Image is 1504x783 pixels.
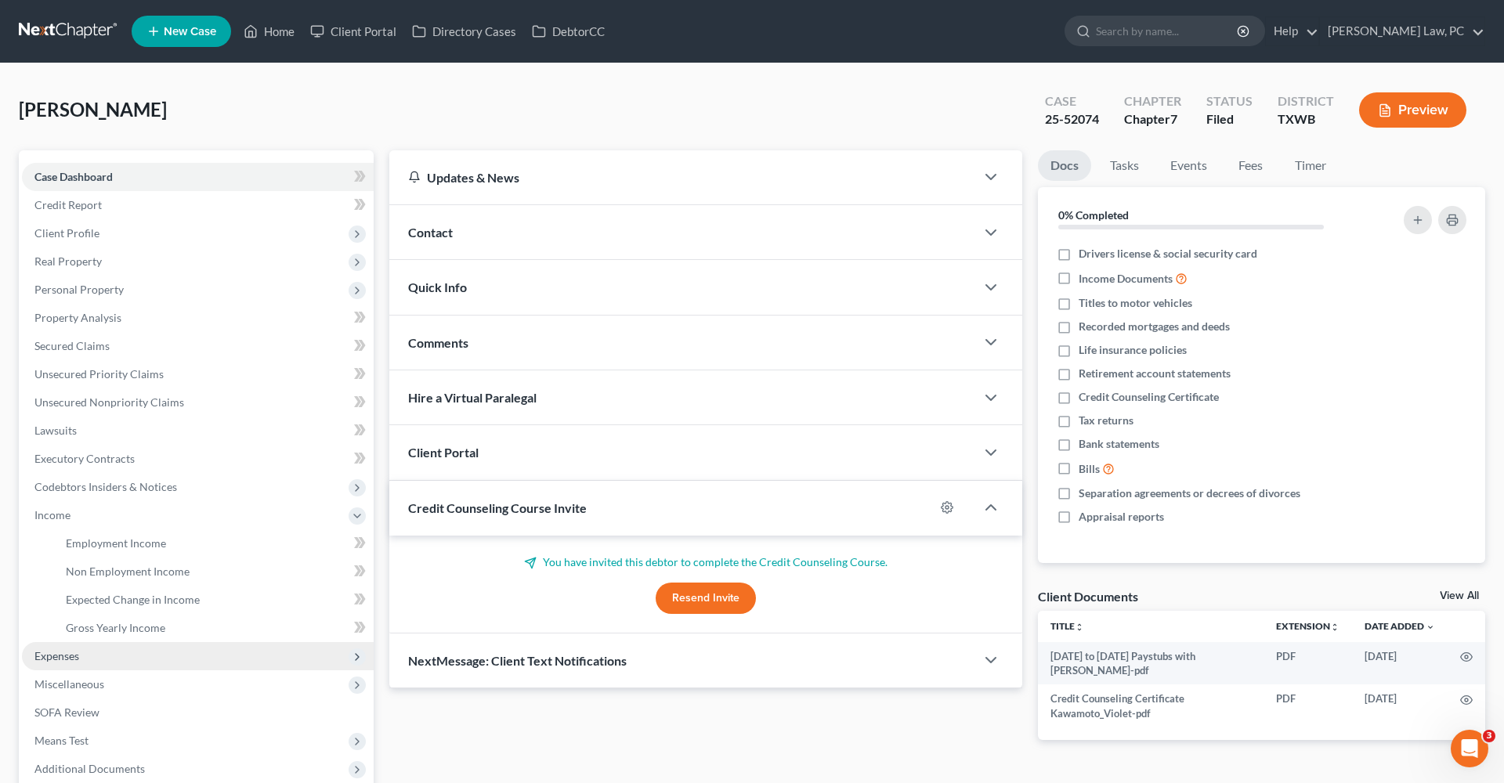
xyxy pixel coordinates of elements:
[1050,620,1084,632] a: Titleunfold_more
[22,191,374,219] a: Credit Report
[1079,389,1219,405] span: Credit Counseling Certificate
[1320,17,1484,45] a: [PERSON_NAME] Law, PC
[22,304,374,332] a: Property Analysis
[1079,366,1231,381] span: Retirement account statements
[1124,110,1181,128] div: Chapter
[1365,620,1435,632] a: Date Added expand_more
[34,677,104,691] span: Miscellaneous
[408,500,587,515] span: Credit Counseling Course Invite
[22,698,374,727] a: SOFA Review
[34,254,102,268] span: Real Property
[1096,16,1239,45] input: Search by name...
[1079,271,1173,287] span: Income Documents
[1158,150,1220,181] a: Events
[1330,622,1339,632] i: unfold_more
[53,529,374,557] a: Employment Income
[34,283,124,296] span: Personal Property
[1124,92,1181,110] div: Chapter
[408,169,956,186] div: Updates & News
[1278,92,1334,110] div: District
[1352,642,1448,685] td: [DATE]
[1426,622,1435,632] i: expand_more
[34,424,77,437] span: Lawsuits
[1075,622,1084,632] i: unfold_more
[1038,642,1264,685] td: [DATE] to [DATE] Paystubs with [PERSON_NAME]-pdf
[22,417,374,445] a: Lawsuits
[1451,730,1488,767] iframe: Intercom live chat
[1266,17,1318,45] a: Help
[1079,295,1192,311] span: Titles to motor vehicles
[34,311,121,324] span: Property Analysis
[1079,319,1230,334] span: Recorded mortgages and deeds
[34,762,145,775] span: Additional Documents
[34,339,110,352] span: Secured Claims
[1440,590,1479,601] a: View All
[34,480,177,493] span: Codebtors Insiders & Notices
[1264,642,1352,685] td: PDF
[1206,110,1253,128] div: Filed
[1045,110,1099,128] div: 25-52074
[408,390,537,405] span: Hire a Virtual Paralegal
[34,508,70,521] span: Income
[1264,684,1352,727] td: PDF
[408,335,468,350] span: Comments
[66,565,190,578] span: Non Employment Income
[1483,730,1495,742] span: 3
[34,170,113,183] span: Case Dashboard
[524,17,613,45] a: DebtorCC
[1282,150,1339,181] a: Timer
[236,17,302,45] a: Home
[22,360,374,388] a: Unsecured Priority Claims
[22,445,374,473] a: Executory Contracts
[302,17,404,45] a: Client Portal
[1079,246,1257,262] span: Drivers license & social security card
[66,536,166,550] span: Employment Income
[1226,150,1276,181] a: Fees
[1079,342,1187,358] span: Life insurance policies
[34,705,99,719] span: SOFA Review
[22,163,374,191] a: Case Dashboard
[1079,413,1133,428] span: Tax returns
[656,583,756,614] button: Resend Invite
[404,17,524,45] a: Directory Cases
[408,653,627,668] span: NextMessage: Client Text Notifications
[1079,509,1164,525] span: Appraisal reports
[1276,620,1339,632] a: Extensionunfold_more
[53,557,374,586] a: Non Employment Income
[19,98,167,121] span: [PERSON_NAME]
[1079,485,1300,501] span: Separation agreements or decrees of divorces
[34,367,164,381] span: Unsecured Priority Claims
[66,621,165,634] span: Gross Yearly Income
[1038,684,1264,727] td: Credit Counseling Certificate Kawamoto_Violet-pdf
[1097,150,1151,181] a: Tasks
[1079,461,1100,477] span: Bills
[1359,92,1466,128] button: Preview
[1352,684,1448,727] td: [DATE]
[53,614,374,642] a: Gross Yearly Income
[1058,208,1129,222] strong: 0% Completed
[408,554,1003,570] p: You have invited this debtor to complete the Credit Counseling Course.
[408,225,453,240] span: Contact
[34,198,102,211] span: Credit Report
[53,586,374,614] a: Expected Change in Income
[22,332,374,360] a: Secured Claims
[164,26,216,38] span: New Case
[408,445,479,460] span: Client Portal
[34,452,135,465] span: Executory Contracts
[34,649,79,662] span: Expenses
[408,280,467,294] span: Quick Info
[34,226,99,240] span: Client Profile
[22,388,374,417] a: Unsecured Nonpriority Claims
[1170,111,1177,126] span: 7
[34,734,89,747] span: Means Test
[1038,588,1138,604] div: Client Documents
[34,395,184,409] span: Unsecured Nonpriority Claims
[1045,92,1099,110] div: Case
[1278,110,1334,128] div: TXWB
[66,593,200,606] span: Expected Change in Income
[1206,92,1253,110] div: Status
[1079,436,1159,452] span: Bank statements
[1038,150,1091,181] a: Docs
